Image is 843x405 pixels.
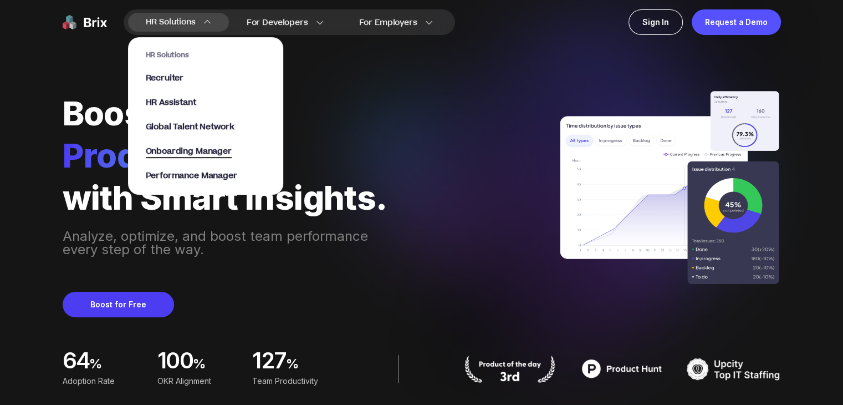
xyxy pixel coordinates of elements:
span: Boost Team [63,93,252,133]
a: Performance Manager [146,170,265,181]
span: HR Solutions [146,50,265,59]
span: HR Solutions [146,13,196,31]
a: Recruiter [146,73,265,84]
img: product hunt badge [575,355,669,383]
span: 100 [157,351,193,369]
span: Performance Manager [146,170,237,181]
div: Productivity [63,136,390,174]
a: Onboarding Manager [146,146,265,157]
span: Recruiter [146,72,184,84]
a: HR Assistant [146,97,265,108]
div: Analyze, optimize, and boost team performance every step of the way. [63,230,390,256]
span: 64 [63,351,90,369]
img: performance manager [558,83,781,292]
img: TOP IT STAFFING [687,355,781,383]
img: product hunt badge [463,355,557,383]
span: For Developers [247,17,308,28]
span: % [286,355,299,373]
span: For Employers [359,17,417,28]
div: Adoption Rate [63,375,144,387]
span: % [193,355,206,373]
span: % [89,355,102,373]
span: Onboarding Manager [146,145,232,158]
span: 127 [252,351,286,369]
div: Team Productivity [252,375,334,387]
a: Global Talent Network [146,121,265,133]
a: Sign In [629,9,683,35]
div: with Smart Insights. [63,179,390,216]
div: OKR Alignment [157,375,239,387]
a: Request a Demo [692,9,781,35]
button: Boost for Free [63,292,174,317]
span: HR Assistant [146,97,196,108]
span: Global Talent Network [146,121,234,133]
